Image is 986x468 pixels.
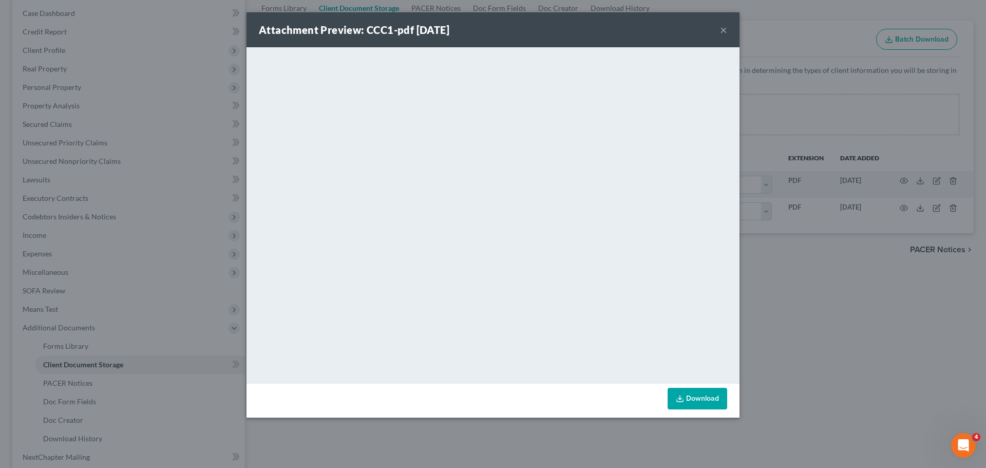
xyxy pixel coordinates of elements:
iframe: Intercom live chat [951,433,976,458]
span: 4 [972,433,980,441]
a: Download [668,388,727,409]
strong: Attachment Preview: CCC1-pdf [DATE] [259,24,449,36]
button: × [720,24,727,36]
iframe: <object ng-attr-data='[URL][DOMAIN_NAME]' type='application/pdf' width='100%' height='650px'></ob... [246,47,739,381]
